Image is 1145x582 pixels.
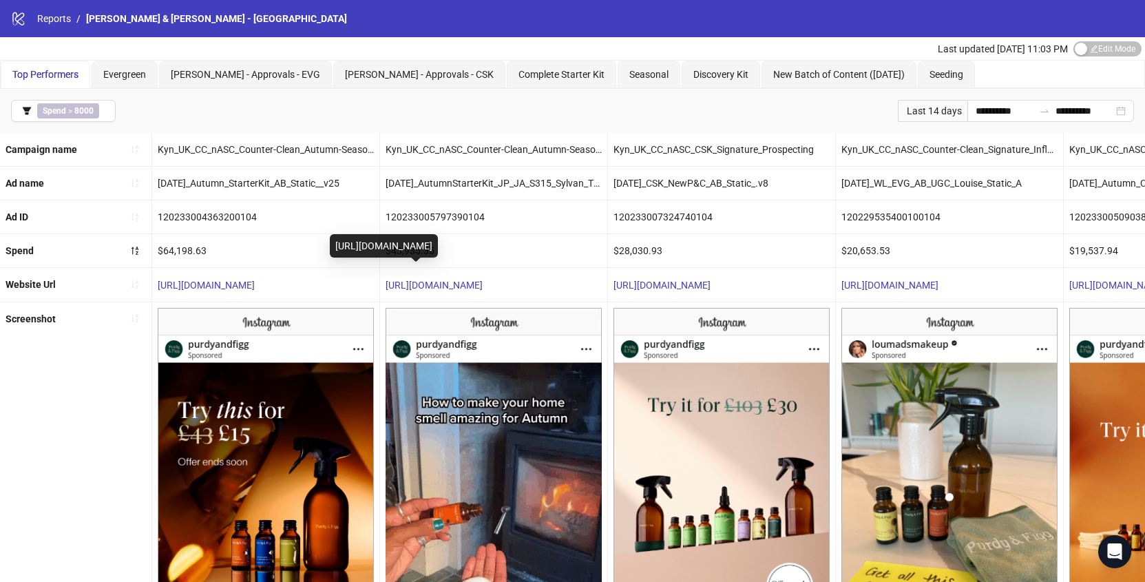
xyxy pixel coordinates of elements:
[608,234,835,267] div: $28,030.93
[345,69,494,80] span: [PERSON_NAME] - Approvals - CSK
[773,69,905,80] span: New Batch of Content ([DATE])
[6,178,44,189] b: Ad name
[130,145,140,154] span: sort-ascending
[11,100,116,122] button: Spend > 8000
[76,11,81,26] li: /
[130,246,140,256] span: sort-descending
[152,234,379,267] div: $64,198.63
[6,144,77,155] b: Campaign name
[103,69,146,80] span: Evergreen
[6,313,56,324] b: Screenshot
[836,200,1063,233] div: 120229535400100104
[37,103,99,118] span: >
[608,167,835,200] div: [DATE]_CSK_NewP&C_AB_Static_.v8
[43,106,66,116] b: Spend
[74,106,94,116] b: 8000
[6,211,28,222] b: Ad ID
[929,69,963,80] span: Seeding
[1039,105,1050,116] span: swap-right
[898,100,967,122] div: Last 14 days
[171,69,320,80] span: [PERSON_NAME] - Approvals - EVG
[836,133,1063,166] div: Kyn_UK_CC_nASC_Counter-Clean_Signature_Influencer-WL
[693,69,748,80] span: Discovery Kit
[22,106,32,116] span: filter
[130,280,140,289] span: sort-ascending
[608,200,835,233] div: 120233007324740104
[152,200,379,233] div: 120233004363200104
[613,280,711,291] a: [URL][DOMAIN_NAME]
[836,167,1063,200] div: [DATE]_WL_EVG_AB_UGC_Louise_Static_A
[34,11,74,26] a: Reports
[130,178,140,188] span: sort-ascending
[386,280,483,291] a: [URL][DOMAIN_NAME]
[608,133,835,166] div: Kyn_UK_CC_nASC_CSK_Signature_Prospecting
[380,200,607,233] div: 120233005797390104
[629,69,669,80] span: Seasonal
[12,69,78,80] span: Top Performers
[1098,535,1131,568] div: Open Intercom Messenger
[380,234,607,267] div: $43,935.35
[152,133,379,166] div: Kyn_UK_CC_nASC_Counter-Clean_Autumn-Seasonal_Prospecting
[836,234,1063,267] div: $20,653.53
[938,43,1068,54] span: Last updated [DATE] 11:03 PM
[380,167,607,200] div: [DATE]_AutumnStarterKit_JP_JA_S315_Sylvan_TOFU_E_4x5
[841,280,938,291] a: [URL][DOMAIN_NAME]
[518,69,605,80] span: Complete Starter Kit
[1039,105,1050,116] span: to
[152,167,379,200] div: [DATE]_Autumn_StarterKit_AB_Static__v25
[86,13,347,24] span: [PERSON_NAME] & [PERSON_NAME] - [GEOGRAPHIC_DATA]
[130,212,140,222] span: sort-ascending
[158,280,255,291] a: [URL][DOMAIN_NAME]
[380,133,607,166] div: Kyn_UK_CC_nASC_Counter-Clean_Autumn-Seasonal_Prospecting
[130,313,140,323] span: sort-ascending
[6,245,34,256] b: Spend
[6,279,56,290] b: Website Url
